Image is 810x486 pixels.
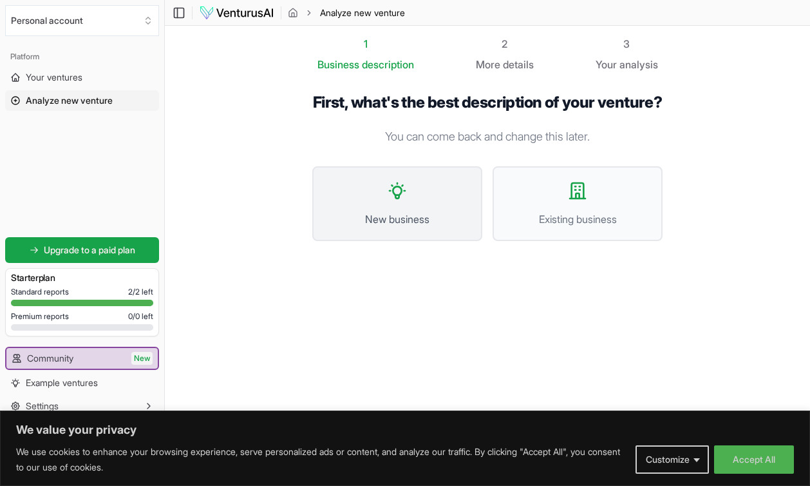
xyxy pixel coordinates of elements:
button: Select an organization [5,5,159,36]
p: We value your privacy [16,422,794,438]
a: Example ventures [5,373,159,393]
span: 2 / 2 left [128,287,153,297]
span: Your [596,57,617,72]
span: More [476,57,500,72]
div: 3 [596,36,658,52]
span: Standard reports [11,287,69,297]
img: logo [199,5,274,21]
button: New business [312,166,482,241]
span: Analyze new venture [320,6,405,19]
span: analysis [619,58,658,71]
nav: breadcrumb [288,6,405,19]
p: You can come back and change this later. [312,128,663,146]
p: We use cookies to enhance your browsing experience, serve personalized ads or content, and analyz... [16,444,626,475]
a: Upgrade to a paid plan [5,237,159,263]
span: Example ventures [26,376,98,389]
span: Analyze new venture [26,94,113,107]
h3: Starter plan [11,271,153,284]
span: Premium reports [11,311,69,322]
span: details [503,58,534,71]
button: Existing business [493,166,663,241]
span: New [131,352,153,365]
span: Your ventures [26,71,82,84]
div: 2 [476,36,534,52]
span: Upgrade to a paid plan [44,244,135,257]
span: Community [27,352,73,365]
div: 1 [317,36,414,52]
span: description [362,58,414,71]
button: Settings [5,396,159,416]
a: CommunityNew [6,348,158,369]
a: Analyze new venture [5,90,159,111]
button: Accept All [714,445,794,474]
span: Settings [26,400,59,413]
span: Existing business [507,211,648,227]
span: 0 / 0 left [128,311,153,322]
a: Your ventures [5,67,159,88]
button: Customize [636,445,709,474]
span: Business [317,57,359,72]
div: Platform [5,46,159,67]
span: New business [326,211,468,227]
h1: First, what's the best description of your venture? [312,93,663,112]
